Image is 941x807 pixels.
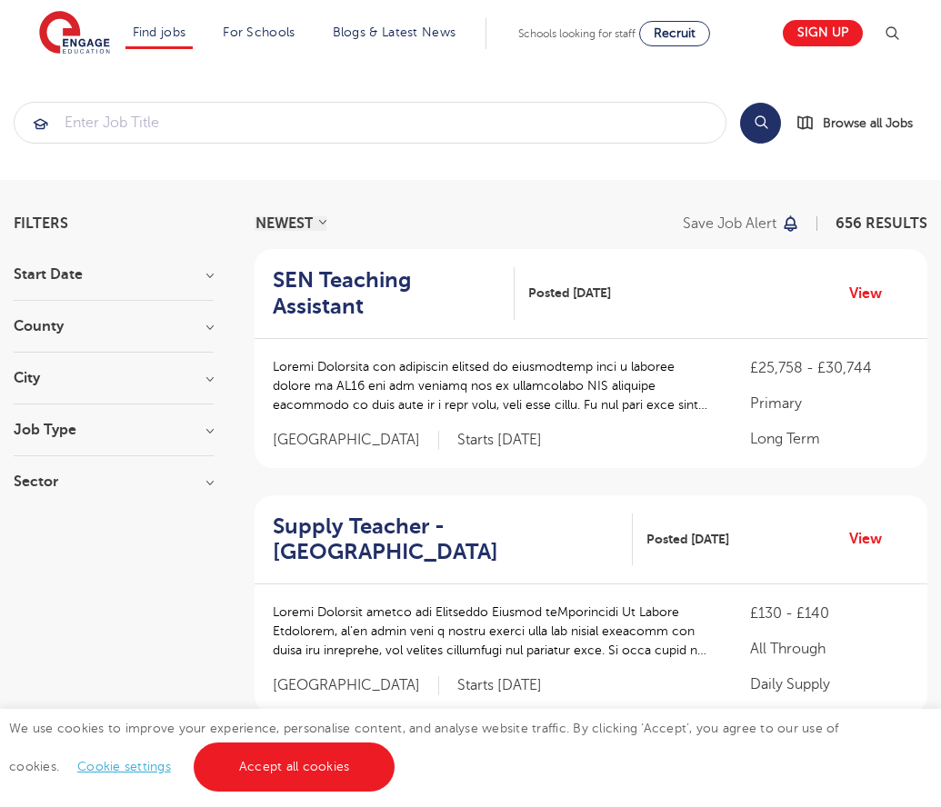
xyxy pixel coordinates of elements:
span: 656 RESULTS [836,215,927,232]
p: Save job alert [683,216,776,231]
a: For Schools [223,25,295,39]
p: Loremi Dolorsit ametco adi Elitseddo Eiusmod teMporincidi Ut Labore Etdolorem, al’en admin veni q... [273,603,714,660]
a: Accept all cookies [194,742,395,792]
h3: County [14,319,214,334]
p: Long Term [750,428,909,450]
span: Posted [DATE] [646,530,729,549]
button: Save job alert [683,216,800,231]
p: Primary [750,393,909,414]
div: Submit [14,102,726,144]
img: Engage Education [39,11,110,56]
a: Supply Teacher - [GEOGRAPHIC_DATA] [273,513,633,566]
button: Search [740,103,781,144]
a: Recruit [639,21,710,46]
a: View [849,527,896,551]
h2: SEN Teaching Assistant [273,267,500,320]
span: Schools looking for staff [518,27,636,40]
a: Sign up [783,20,863,46]
span: Browse all Jobs [823,113,913,134]
h3: Start Date [14,267,214,282]
span: [GEOGRAPHIC_DATA] [273,431,439,450]
a: View [849,282,896,305]
h3: Sector [14,474,214,489]
p: Daily Supply [750,673,909,695]
p: Loremi Dolorsita con adipiscin elitsed do eiusmodtemp inci u laboree dolore ma AL16 eni adm venia... [273,357,714,414]
h2: Supply Teacher - [GEOGRAPHIC_DATA] [273,513,618,566]
p: Starts [DATE] [457,676,542,695]
span: Recruit [654,26,696,40]
p: All Through [750,638,909,660]
p: Starts [DATE] [457,431,542,450]
a: Browse all Jobs [796,113,927,134]
h3: Job Type [14,423,214,437]
a: Find jobs [133,25,186,39]
span: Posted [DATE] [528,284,611,303]
a: Cookie settings [77,760,171,773]
span: We use cookies to improve your experience, personalise content, and analyse website traffic. By c... [9,722,839,773]
span: [GEOGRAPHIC_DATA] [273,676,439,695]
span: Filters [14,216,68,231]
p: £130 - £140 [750,603,909,624]
a: SEN Teaching Assistant [273,267,515,320]
p: £25,758 - £30,744 [750,357,909,379]
a: Blogs & Latest News [333,25,456,39]
h3: City [14,371,214,385]
input: Submit [15,103,726,143]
